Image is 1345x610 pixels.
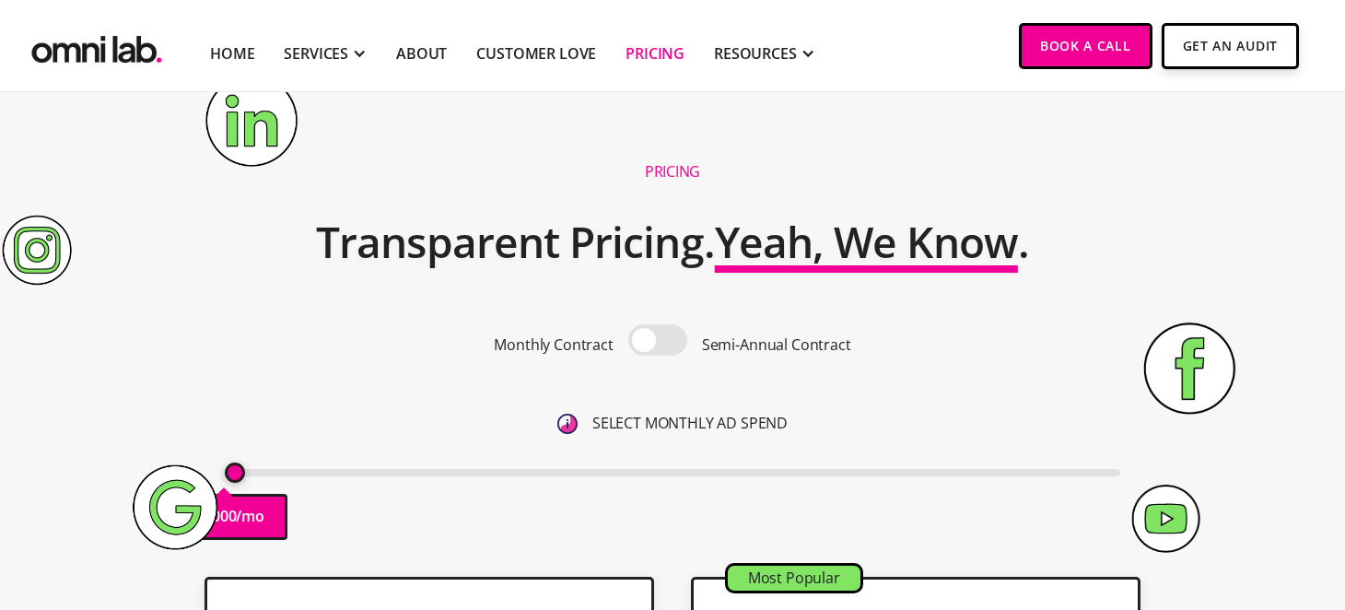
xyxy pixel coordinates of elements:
h1: Pricing [645,162,700,182]
a: Customer Love [476,42,596,65]
a: About [396,42,447,65]
a: Pricing [626,42,684,65]
img: Omni Lab: B2B SaaS Demand Generation Agency [28,23,166,68]
p: Semi-Annual Contract [702,333,851,358]
a: home [28,23,166,68]
a: Home [210,42,254,65]
p: /mo [236,504,264,529]
iframe: Chat Widget [1014,397,1345,610]
div: SERVICES [284,42,348,65]
p: SELECT MONTHLY AD SPEND [592,411,788,436]
a: Get An Audit [1162,23,1299,69]
div: RESOURCES [714,42,797,65]
div: Most Popular [728,566,860,591]
img: 6410812402e99d19b372aa32_omni-nav-info.svg [557,414,578,434]
a: Book a Call [1019,23,1152,69]
span: Yeah, We Know [715,213,1018,270]
h2: Transparent Pricing. . [316,205,1029,279]
p: Monthly Contract [494,333,613,358]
